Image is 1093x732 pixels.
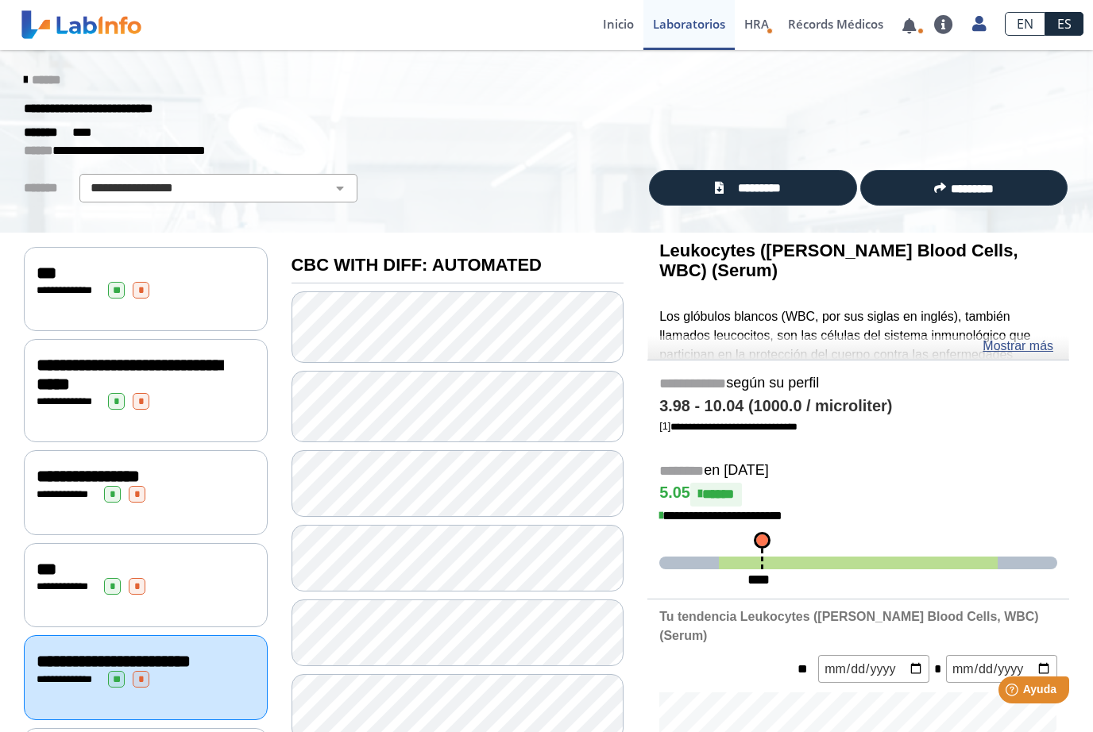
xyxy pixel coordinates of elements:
[659,462,1057,480] h5: en [DATE]
[946,655,1057,683] input: mm/dd/yyyy
[659,307,1057,573] p: Los glóbulos blancos (WBC, por sus siglas en inglés), también llamados leucocitos, son las célula...
[818,655,929,683] input: mm/dd/yyyy
[952,670,1076,715] iframe: Help widget launcher
[1045,12,1083,36] a: ES
[983,337,1053,356] a: Mostrar más
[659,483,1057,507] h4: 5.05
[659,420,798,432] a: [1]
[744,16,769,32] span: HRA
[292,255,542,275] b: CBC WITH DIFF: AUTOMATED
[659,375,1057,393] h5: según su perfil
[1005,12,1045,36] a: EN
[659,241,1018,280] b: Leukocytes ([PERSON_NAME] Blood Cells, WBC) (Serum)
[659,610,1038,642] b: Tu tendencia Leukocytes ([PERSON_NAME] Blood Cells, WBC) (Serum)
[659,397,1057,416] h4: 3.98 - 10.04 (1000.0 / microliter)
